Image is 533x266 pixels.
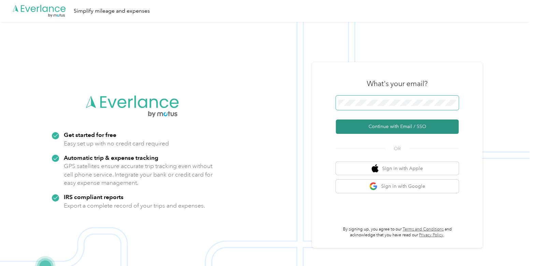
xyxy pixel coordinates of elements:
[495,228,533,266] iframe: Everlance-gr Chat Button Frame
[367,79,428,88] h3: What's your email?
[336,120,459,134] button: Continue with Email / SSO
[369,182,378,191] img: google logo
[336,180,459,193] button: google logoSign in with Google
[385,145,409,152] span: OR
[419,233,443,238] a: Privacy Policy
[372,164,378,173] img: apple logo
[74,7,150,15] div: Simplify mileage and expenses
[64,162,213,187] p: GPS satellites ensure accurate trip tracking even without cell phone service. Integrate your bank...
[64,154,158,161] strong: Automatic trip & expense tracking
[336,226,459,238] p: By signing up, you agree to our and acknowledge that you have read our .
[64,139,169,148] p: Easy set up with no credit card required
[64,201,205,210] p: Export a complete record of your trips and expenses.
[64,131,116,138] strong: Get started for free
[64,193,124,200] strong: IRS compliant reports
[403,227,444,232] a: Terms and Conditions
[336,162,459,175] button: apple logoSign in with Apple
